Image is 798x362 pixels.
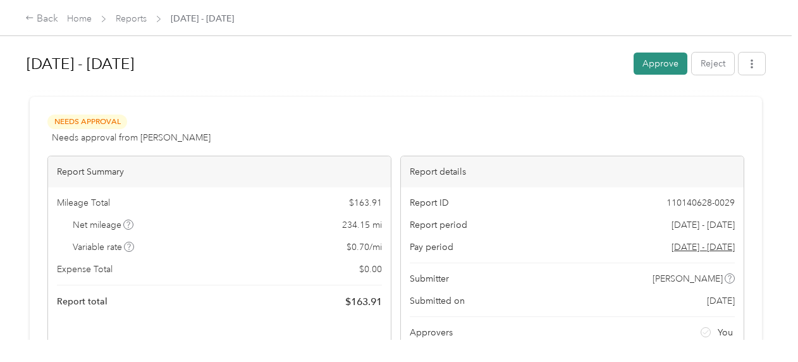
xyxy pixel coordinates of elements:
span: Pay period [410,240,453,254]
span: 110140628-0029 [666,196,735,209]
span: Expense Total [57,263,113,276]
h1: Sep 21 - Oct 4, 2025 [27,49,625,79]
button: Reject [692,53,734,75]
a: Reports [116,13,147,24]
span: Report ID [410,196,449,209]
span: Needs approval from [PERSON_NAME] [52,131,211,144]
span: [DATE] [707,294,735,308]
span: [DATE] - [DATE] [171,12,234,25]
span: Submitted on [410,294,465,308]
div: Report details [401,156,744,187]
span: $ 0.00 [359,263,382,276]
span: Net mileage [73,218,134,232]
span: $ 163.91 [345,294,382,309]
span: Mileage Total [57,196,110,209]
span: $ 0.70 / mi [347,240,382,254]
div: Back [25,11,58,27]
button: Approve [634,53,687,75]
span: Approvers [410,326,453,339]
span: Report total [57,295,107,308]
span: Needs Approval [47,115,127,129]
span: [PERSON_NAME] [653,272,723,285]
span: Submitter [410,272,449,285]
span: Report period [410,218,467,232]
span: $ 163.91 [349,196,382,209]
div: Report Summary [48,156,391,187]
span: You [718,326,733,339]
a: Home [67,13,92,24]
span: Go to pay period [672,240,735,254]
span: Variable rate [73,240,135,254]
iframe: Everlance-gr Chat Button Frame [727,291,798,362]
span: [DATE] - [DATE] [672,218,735,232]
span: 234.15 mi [342,218,382,232]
